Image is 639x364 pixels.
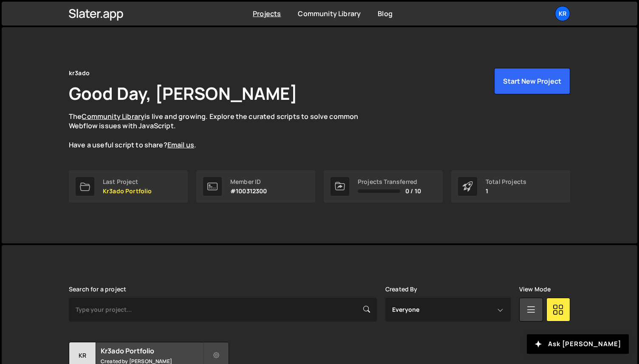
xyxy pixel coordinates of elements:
[253,9,281,18] a: Projects
[555,6,570,21] a: kr
[69,112,375,150] p: The is live and growing. Explore the curated scripts to solve common Webflow issues with JavaScri...
[230,178,267,185] div: Member ID
[527,334,629,354] button: Ask [PERSON_NAME]
[298,9,361,18] a: Community Library
[167,140,194,150] a: Email us
[486,178,526,185] div: Total Projects
[358,178,421,185] div: Projects Transferred
[101,346,203,356] h2: Kr3ado Portfolio
[230,188,267,195] p: #100312300
[519,286,551,293] label: View Mode
[69,170,188,203] a: Last Project Kr3ado Portfolio
[69,68,90,78] div: kr3ado
[494,68,570,94] button: Start New Project
[82,112,144,121] a: Community Library
[385,286,418,293] label: Created By
[69,286,126,293] label: Search for a project
[69,82,297,105] h1: Good Day, [PERSON_NAME]
[103,178,152,185] div: Last Project
[486,188,526,195] p: 1
[378,9,393,18] a: Blog
[103,188,152,195] p: Kr3ado Portfolio
[69,298,377,322] input: Type your project...
[405,188,421,195] span: 0 / 10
